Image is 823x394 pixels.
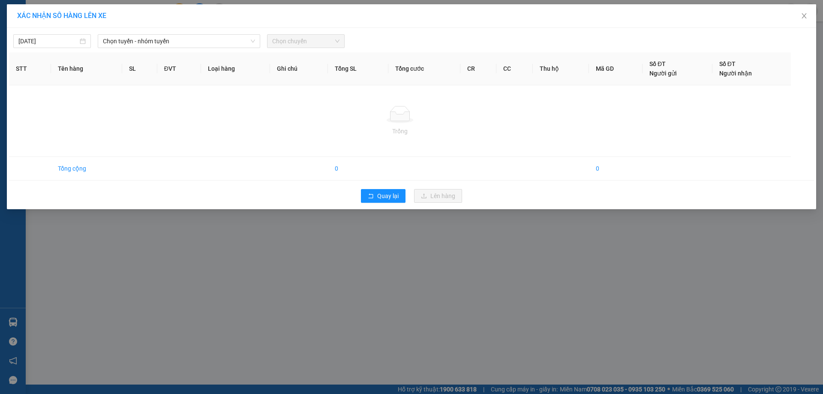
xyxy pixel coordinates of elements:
span: Quay lại [377,191,399,201]
td: 0 [328,157,388,180]
span: environment [49,21,56,27]
th: Ghi chú [270,52,328,85]
button: rollbackQuay lại [361,189,405,203]
th: Tên hàng [51,52,122,85]
th: ĐVT [157,52,201,85]
span: XÁC NHẬN SỐ HÀNG LÊN XE [17,12,106,20]
span: Người gửi [649,70,677,77]
span: Số ĐT [649,60,666,67]
th: Tổng SL [328,52,388,85]
th: CR [460,52,497,85]
div: Trống [16,126,784,136]
span: close [801,12,808,19]
button: Close [792,4,816,28]
button: uploadLên hàng [414,189,462,203]
span: rollback [368,193,374,200]
th: Tổng cước [388,52,460,85]
span: phone [49,31,56,38]
th: SL [122,52,157,85]
span: Chọn chuyến [272,35,339,48]
li: 02839.63.63.63 [4,30,163,40]
td: 0 [589,157,643,180]
th: CC [496,52,533,85]
li: 85 [PERSON_NAME] [4,19,163,30]
b: [PERSON_NAME] [49,6,121,16]
th: Thu hộ [533,52,589,85]
span: Người nhận [719,70,752,77]
b: GỬI : Bến xe Năm Căn [4,54,121,68]
th: STT [9,52,51,85]
input: 12/10/2025 [18,36,78,46]
th: Mã GD [589,52,643,85]
span: down [250,39,255,44]
th: Loại hàng [201,52,270,85]
td: Tổng cộng [51,157,122,180]
span: Số ĐT [719,60,736,67]
span: Chọn tuyến - nhóm tuyến [103,35,255,48]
